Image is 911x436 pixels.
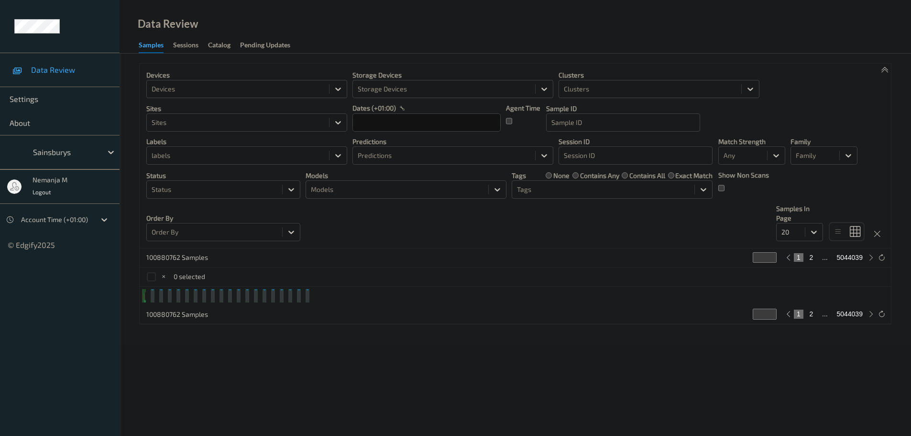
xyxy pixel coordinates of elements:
[834,310,866,318] button: 5044039
[559,137,713,146] p: Session ID
[776,204,823,223] p: Samples In Page
[819,253,831,262] button: ...
[146,213,300,223] p: Order By
[240,39,300,52] a: Pending Updates
[834,253,866,262] button: 5044039
[139,40,164,53] div: Samples
[146,310,218,319] p: 100880762 Samples
[146,137,347,146] p: labels
[790,137,857,146] p: Family
[146,171,300,180] p: Status
[138,19,198,29] div: Data Review
[173,39,208,52] a: Sessions
[306,171,506,180] p: Models
[139,39,173,53] a: Samples
[208,39,240,52] a: Catalog
[352,137,553,146] p: Predictions
[506,103,540,113] p: Agent Time
[146,104,347,113] p: Sites
[629,171,665,180] label: contains all
[553,171,570,180] label: none
[580,171,619,180] label: contains any
[718,170,769,180] p: Show Non Scans
[806,310,816,318] button: 2
[173,40,198,52] div: Sessions
[208,40,230,52] div: Catalog
[352,70,553,80] p: Storage Devices
[546,104,700,113] p: Sample ID
[512,171,526,180] p: Tags
[794,310,803,318] button: 1
[806,253,816,262] button: 2
[352,103,396,113] p: dates (+01:00)
[675,171,713,180] label: exact match
[819,310,831,318] button: ...
[559,70,759,80] p: Clusters
[240,40,290,52] div: Pending Updates
[718,137,785,146] p: Match Strength
[174,272,205,281] p: 0 selected
[146,70,347,80] p: Devices
[794,253,803,262] button: 1
[146,253,218,262] p: 100880762 Samples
